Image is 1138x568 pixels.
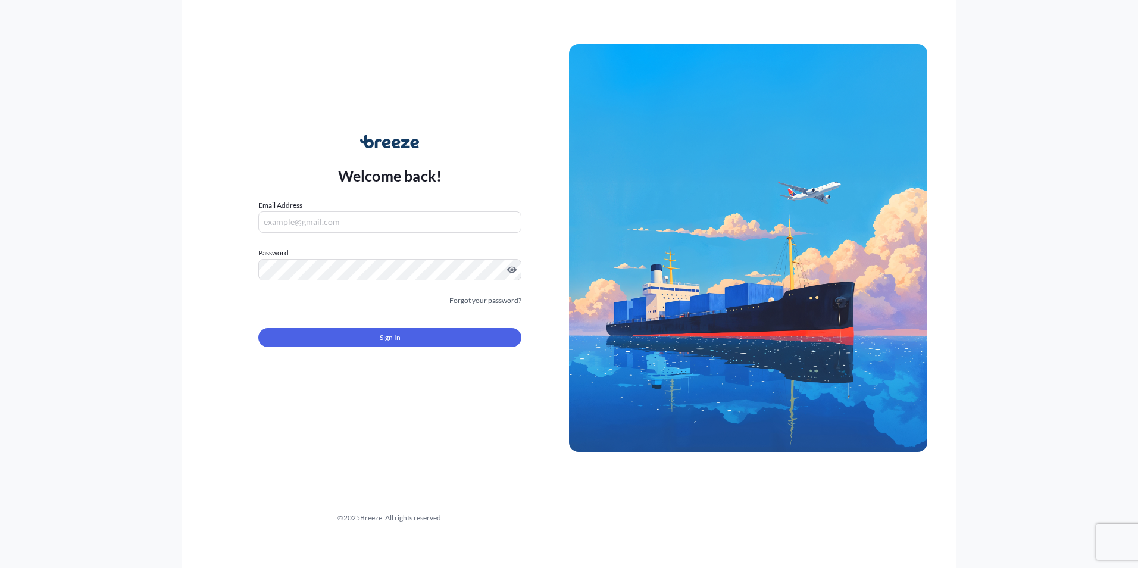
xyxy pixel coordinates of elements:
button: Show password [507,265,517,274]
button: Sign In [258,328,521,347]
p: Welcome back! [338,166,442,185]
input: example@gmail.com [258,211,521,233]
div: © 2025 Breeze. All rights reserved. [211,512,569,524]
span: Sign In [380,332,401,344]
a: Forgot your password? [449,295,521,307]
label: Email Address [258,199,302,211]
img: Ship illustration [569,44,927,451]
label: Password [258,247,521,259]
